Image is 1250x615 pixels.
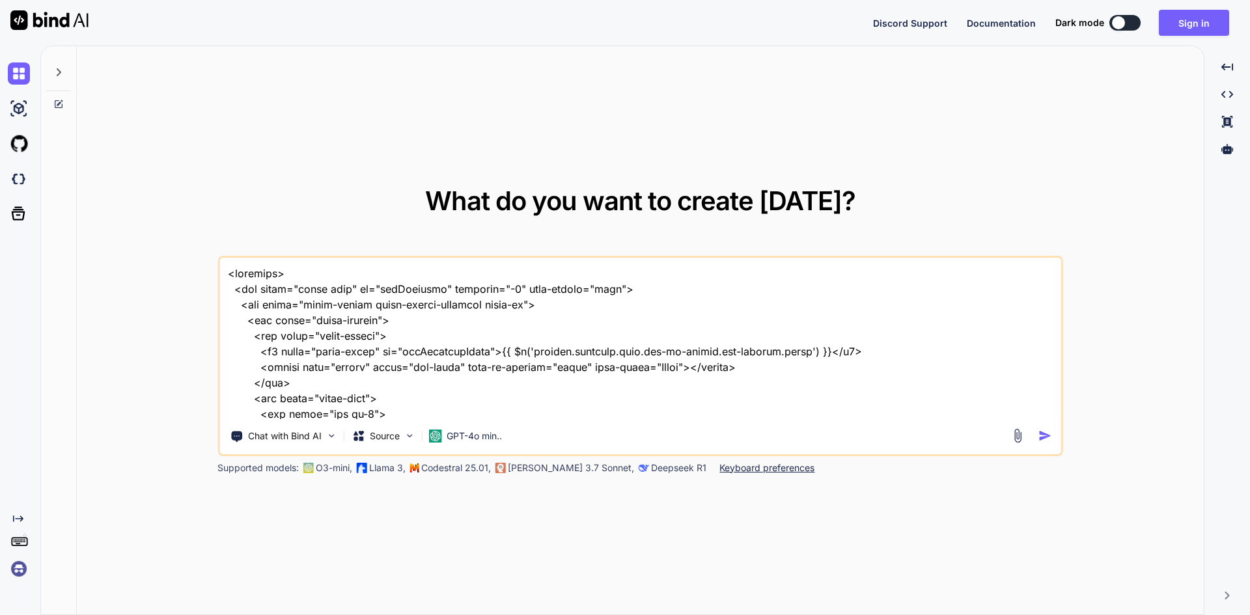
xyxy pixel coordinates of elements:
img: claude [495,463,505,473]
p: Llama 3, [369,461,406,474]
p: Chat with Bind AI [248,430,322,443]
p: [PERSON_NAME] 3.7 Sonnet, [508,461,634,474]
img: Pick Models [404,430,415,441]
img: claude [638,463,648,473]
p: Deepseek R1 [651,461,706,474]
p: O3-mini, [316,461,352,474]
p: Supported models: [217,461,299,474]
img: Pick Tools [326,430,337,441]
img: Mistral-AI [410,463,419,472]
img: chat [8,62,30,85]
span: What do you want to create [DATE]? [425,185,855,217]
button: Discord Support [873,16,947,30]
span: Discord Support [873,18,947,29]
img: githubLight [8,133,30,155]
button: Documentation [967,16,1036,30]
img: attachment [1010,428,1025,443]
img: darkCloudIdeIcon [8,168,30,190]
button: Sign in [1159,10,1229,36]
img: Llama2 [356,463,367,473]
img: Bind AI [10,10,89,30]
p: Keyboard preferences [719,461,814,474]
img: GPT-4o mini [428,430,441,443]
span: Dark mode [1055,16,1104,29]
p: Codestral 25.01, [421,461,491,474]
span: Documentation [967,18,1036,29]
textarea: <loremips> <dol sitam="conse adip" el="sedDoeiusmo" temporin="-0" utla-etdolo="magn"> <ali enima=... [219,258,1061,419]
img: ai-studio [8,98,30,120]
p: Source [370,430,400,443]
img: signin [8,558,30,580]
img: icon [1038,429,1052,443]
img: GPT-4 [303,463,313,473]
p: GPT-4o min.. [447,430,502,443]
